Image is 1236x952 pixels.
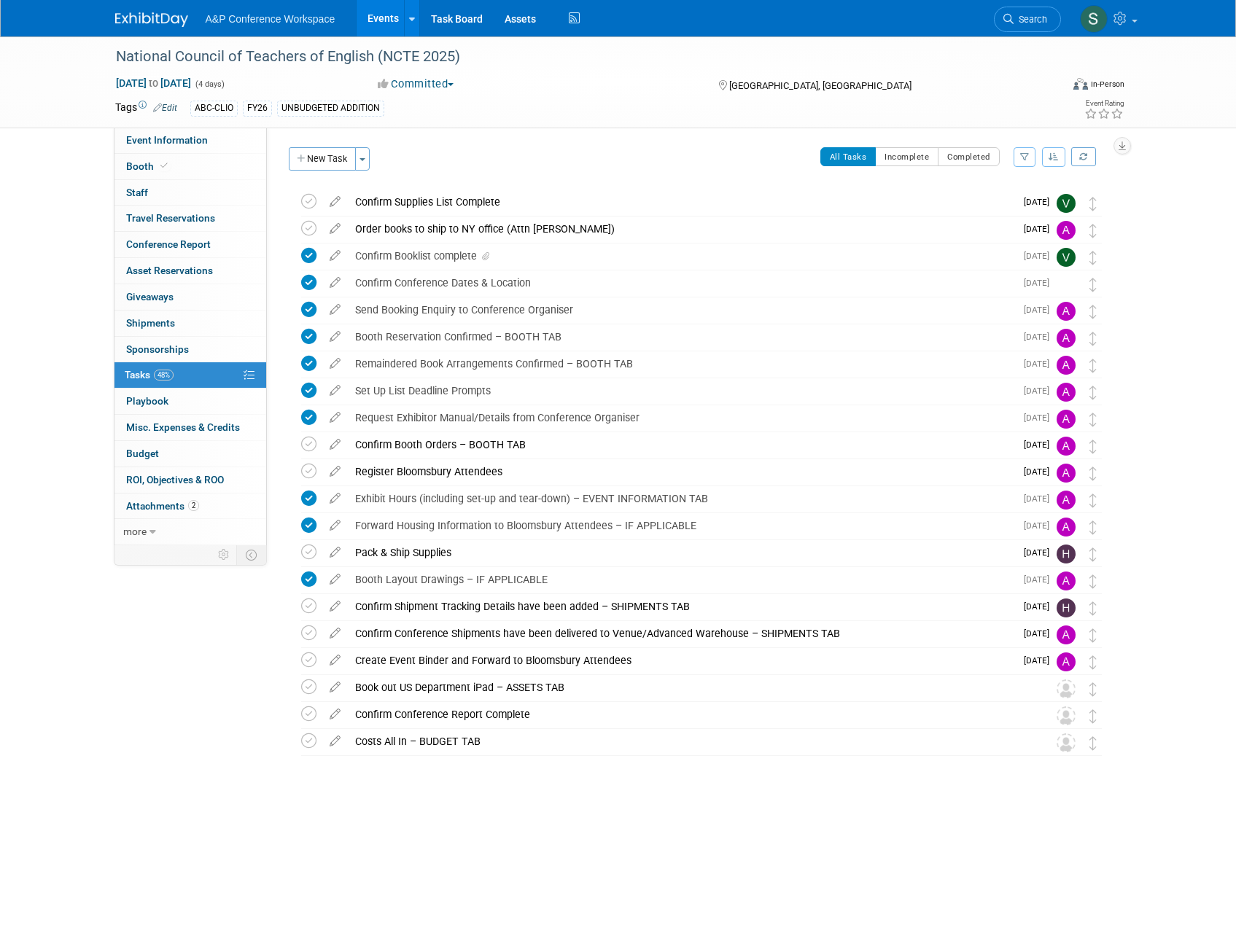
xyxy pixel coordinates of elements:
a: edit [322,411,348,424]
div: FY26 [243,101,272,116]
button: All Tasks [820,147,877,166]
div: Confirm Conference Report Complete [348,702,1027,727]
button: Committed [373,77,459,92]
i: Move task [1089,547,1097,561]
div: Remaindered Book Arrangements Confirmed – BOOTH TAB [348,351,1015,376]
span: [DATE] [1024,332,1057,342]
div: Confirm Booth Orders – BOOTH TAB [348,432,1015,457]
a: Booth [114,154,266,179]
img: Amanda Oney [1057,518,1076,537]
i: Move task [1089,332,1097,346]
div: Send Booking Enquiry to Conference Organiser [348,297,1015,322]
span: [DATE] [1024,493,1057,504]
i: Move task [1089,278,1097,292]
img: Amanda Oney [1057,464,1076,483]
img: Veronica Dove [1057,194,1076,213]
span: 2 [188,500,199,511]
a: edit [322,492,348,505]
div: Book out US Department iPad – ASSETS TAB [348,675,1027,700]
div: Event Rating [1084,100,1124,107]
span: Sponsorships [126,343,189,355]
div: Confirm Supplies List Complete [348,190,1015,214]
a: edit [322,249,348,262]
img: Format-Inperson.png [1073,78,1088,90]
span: [DATE] [1024,574,1057,585]
span: Attachments [126,500,199,512]
span: A&P Conference Workspace [206,13,335,25]
i: Move task [1089,440,1097,453]
i: Move task [1089,359,1097,372]
span: Event Information [126,134,208,146]
button: Completed [938,147,1000,166]
i: Move task [1089,413,1097,426]
a: edit [322,330,348,343]
a: Asset Reservations [114,258,266,284]
a: edit [322,465,348,478]
i: Move task [1089,251,1097,265]
div: Set Up List Deadline Prompts [348,378,1015,403]
a: Giveaways [114,284,266,310]
span: [DATE] [1024,601,1057,612]
span: Tasks [125,369,174,381]
span: [DATE] [1024,413,1057,423]
div: UNBUDGETED ADDITION [277,101,384,116]
span: Conference Report [126,238,211,250]
i: Move task [1089,574,1097,588]
a: edit [322,303,348,316]
div: Create Event Binder and Forward to Bloomsbury Attendees [348,648,1015,673]
i: Move task [1089,601,1097,615]
a: edit [322,627,348,640]
a: edit [322,708,348,721]
img: Amanda Oney [1057,356,1076,375]
span: [DATE] [1024,628,1057,639]
i: Move task [1089,655,1097,669]
img: Amanda Oney [1057,437,1076,456]
div: Confirm Shipment Tracking Details have been added – SHIPMENTS TAB [348,594,1015,619]
a: edit [322,519,348,532]
img: Samantha Klein [1080,5,1108,33]
span: more [123,526,147,537]
a: Travel Reservations [114,206,266,231]
i: Move task [1089,682,1097,696]
a: edit [322,573,348,586]
a: edit [322,276,348,289]
a: edit [322,195,348,208]
td: Toggle Event Tabs [236,545,266,564]
a: Shipments [114,311,266,336]
i: Move task [1089,520,1097,534]
div: Confirm Conference Shipments have been delivered to Venue/Advanced Warehouse – SHIPMENTS TAB [348,621,1015,646]
img: Hannah Siegel [1057,598,1076,617]
td: Tags [115,100,177,117]
span: [DATE] [1024,467,1057,477]
span: [DATE] [1024,224,1057,234]
span: [DATE] [DATE] [115,77,192,90]
i: Move task [1089,224,1097,238]
a: edit [322,357,348,370]
i: Booth reservation complete [160,162,168,170]
img: Amanda Oney [1057,652,1076,671]
a: Attachments2 [114,493,266,519]
div: National Council of Teachers of English (NCTE 2025) [111,44,1039,70]
div: Pack & Ship Supplies [348,540,1015,565]
i: Move task [1089,736,1097,750]
span: [DATE] [1024,305,1057,315]
div: Booth Reservation Confirmed – BOOTH TAB [348,324,1015,349]
div: Register Bloomsbury Attendees [348,459,1015,484]
span: Playbook [126,395,168,407]
td: Personalize Event Tab Strip [211,545,237,564]
div: In-Person [1090,79,1124,90]
a: Playbook [114,389,266,414]
img: Amanda Oney [1057,302,1076,321]
img: Hannah Siegel [1057,545,1076,563]
a: edit [322,681,348,694]
img: Unassigned [1057,679,1076,698]
img: ExhibitDay [115,12,188,27]
div: Booth Layout Drawings – IF APPLICABLE [348,567,1015,592]
a: Sponsorships [114,337,266,362]
div: Event Format [975,76,1125,98]
span: Misc. Expenses & Credits [126,421,240,433]
a: Staff [114,180,266,206]
img: Amanda Oney [1057,571,1076,590]
span: [DATE] [1024,440,1057,450]
img: Veronica Dove [1057,248,1076,267]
